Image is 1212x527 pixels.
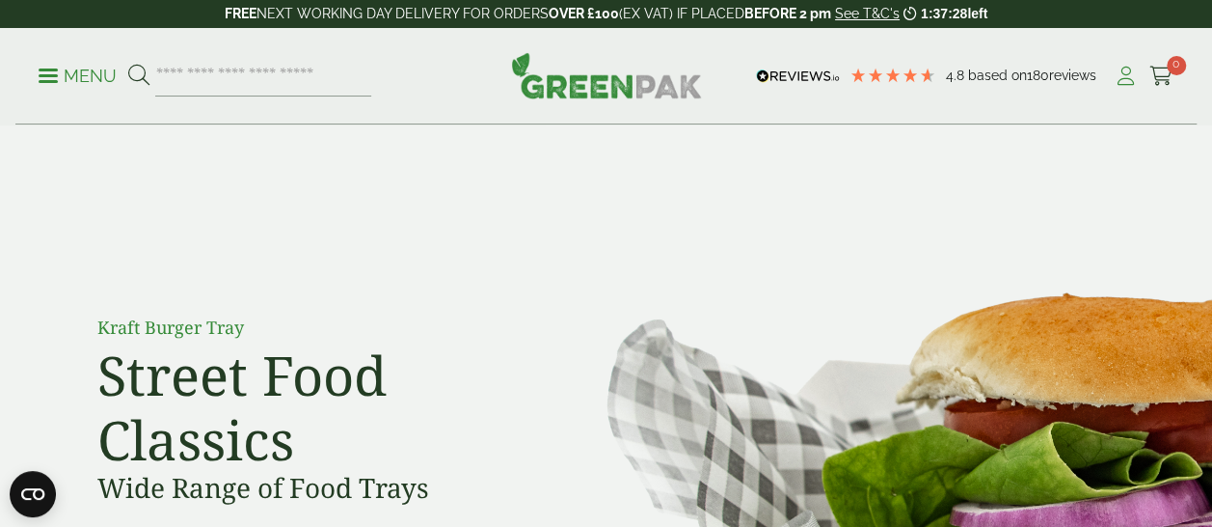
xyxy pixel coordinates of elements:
i: Cart [1149,67,1173,86]
span: 0 [1167,56,1186,75]
p: Menu [39,65,117,88]
span: 1:37:28 [921,6,967,21]
a: 0 [1149,62,1173,91]
h3: Wide Range of Food Trays [97,472,531,505]
a: Menu [39,65,117,84]
button: Open CMP widget [10,471,56,517]
span: Based on [968,68,1027,83]
strong: FREE [225,6,256,21]
img: REVIEWS.io [756,69,840,83]
strong: BEFORE 2 pm [744,6,831,21]
i: My Account [1114,67,1138,86]
div: 4.78 Stars [849,67,936,84]
p: Kraft Burger Tray [97,315,531,341]
span: reviews [1049,68,1096,83]
strong: OVER £100 [549,6,619,21]
img: GreenPak Supplies [511,52,702,98]
a: See T&C's [835,6,900,21]
h2: Street Food Classics [97,343,531,472]
span: left [967,6,987,21]
span: 4.8 [946,68,968,83]
span: 180 [1027,68,1049,83]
